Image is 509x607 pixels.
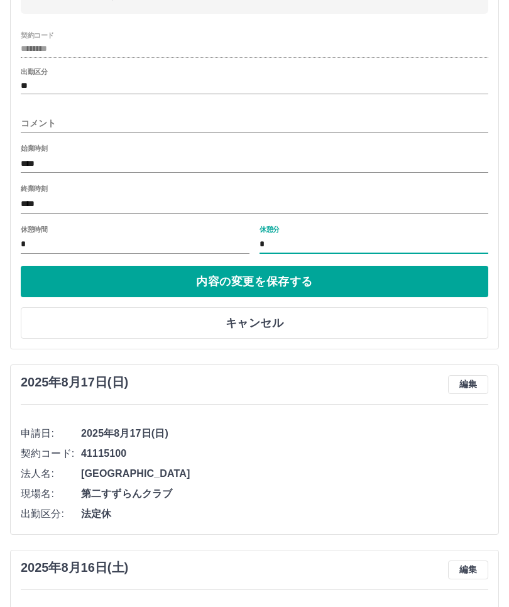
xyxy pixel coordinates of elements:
span: 契約コード: [21,447,81,462]
span: 2025年8月17日(日) [81,427,488,442]
span: 41115100 [81,447,488,462]
span: 法人名: [21,467,81,482]
label: 出勤区分 [21,68,47,77]
label: 終業時刻 [21,185,47,194]
span: [GEOGRAPHIC_DATA] [81,467,488,482]
h3: 2025年8月16日(土) [21,561,128,576]
label: 始業時刻 [21,145,47,154]
span: 第二すずらんクラブ [81,487,488,502]
span: 出勤区分: [21,507,81,522]
button: 編集 [448,561,488,580]
span: 申請日: [21,427,81,442]
label: 契約コード [21,31,54,40]
label: 休憩時間 [21,225,47,234]
h3: 2025年8月17日(日) [21,376,128,390]
button: 編集 [448,376,488,395]
button: 内容の変更を保存する [21,266,488,298]
label: 休憩分 [260,225,280,234]
span: 現場名: [21,487,81,502]
button: キャンセル [21,308,488,339]
span: 法定休 [81,507,488,522]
